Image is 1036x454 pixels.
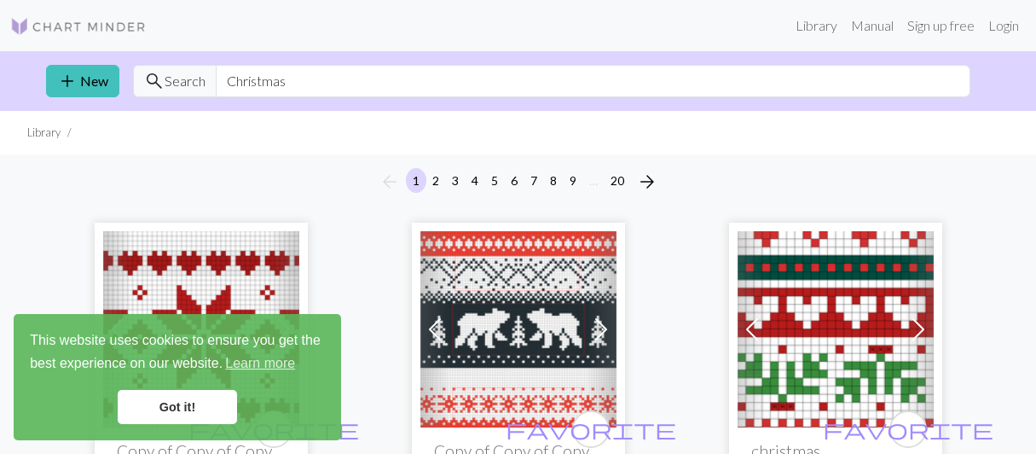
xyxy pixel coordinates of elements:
a: Login [981,9,1026,43]
button: 1 [406,168,426,193]
a: Manual [844,9,900,43]
button: 4 [465,168,485,193]
a: New [46,65,119,97]
button: favourite [572,410,610,448]
a: Sign up free [900,9,981,43]
button: favourite [889,410,927,448]
span: This website uses cookies to ensure you get the best experience on our website. [30,330,325,376]
a: dismiss cookie message [118,390,237,424]
img: christmas [738,231,934,428]
button: 7 [524,168,544,193]
span: arrow_forward [637,170,657,194]
span: favorite [823,416,993,442]
button: Next [630,168,664,195]
button: 3 [445,168,466,193]
a: learn more about cookies [223,351,298,376]
a: Christmas sweater - back panel [420,319,616,335]
button: 9 [563,168,583,193]
img: Logo [10,16,147,37]
button: 6 [504,168,524,193]
i: favourite [506,412,676,446]
i: Next [637,172,657,192]
button: 2 [425,168,446,193]
button: 20 [604,168,631,193]
span: favorite [506,416,676,442]
li: Library [27,125,61,141]
nav: Page navigation [373,168,664,195]
div: cookieconsent [14,314,341,440]
button: 5 [484,168,505,193]
button: 8 [543,168,564,193]
a: christmas [738,319,934,335]
img: julias bottom christmas sock [103,231,299,428]
a: Library [789,9,844,43]
span: search [144,69,165,93]
img: Christmas sweater - back panel [420,231,616,428]
span: Search [165,71,205,91]
i: favourite [823,412,993,446]
span: add [57,69,78,93]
